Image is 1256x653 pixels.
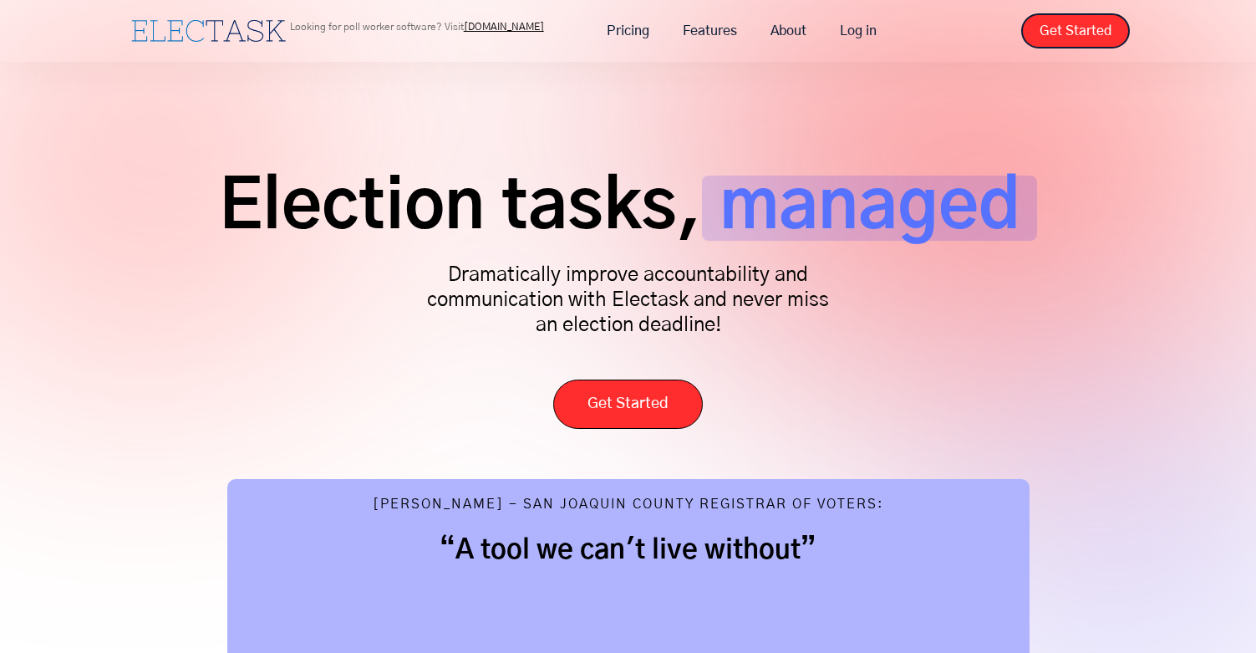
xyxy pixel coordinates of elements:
[464,22,544,32] a: [DOMAIN_NAME]
[373,496,884,517] div: [PERSON_NAME] - San Joaquin County Registrar of Voters:
[702,176,1037,241] span: managed
[290,22,544,32] p: Looking for poll worker software? Visit
[823,13,893,48] a: Log in
[754,13,823,48] a: About
[219,176,702,241] span: Election tasks,
[1021,13,1130,48] a: Get Started
[666,13,754,48] a: Features
[261,533,996,567] h2: “A tool we can't live without”
[553,380,703,429] a: Get Started
[420,263,837,338] p: Dramatically improve accountability and communication with Electask and never miss an election de...
[127,16,290,46] a: home
[590,13,666,48] a: Pricing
